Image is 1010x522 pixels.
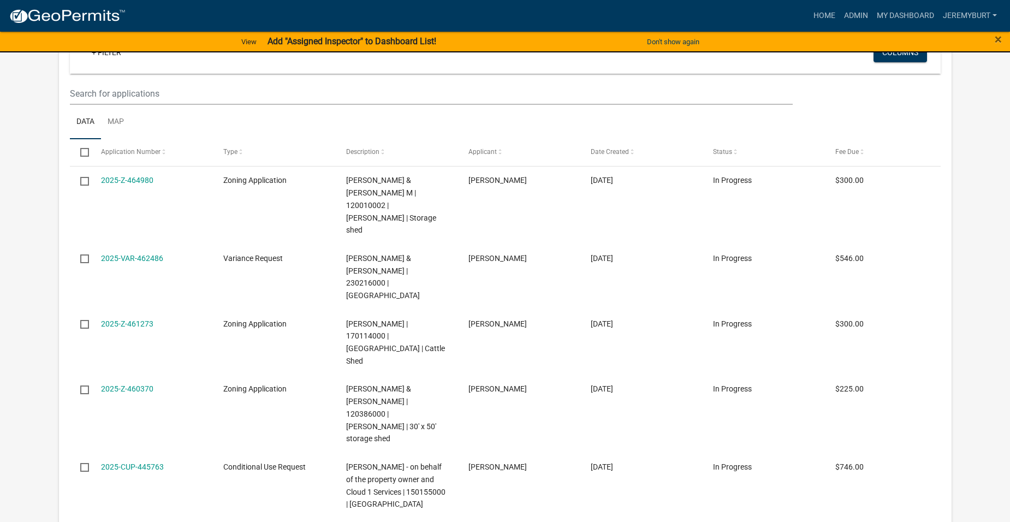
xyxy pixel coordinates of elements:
a: 2025-Z-461273 [101,319,153,328]
a: 2025-VAR-462486 [101,254,163,263]
span: Mike Huizenga - on behalf of the property owner and Cloud 1 Services | 150155000 | Wilmington [346,462,445,508]
datatable-header-cell: Date Created [580,139,703,165]
span: 07/07/2025 [591,462,613,471]
a: JeremyBurt [938,5,1001,26]
span: FELDMEIER,MATTHEW W | 170114000 | Yucatan | Cattle Shed [346,319,445,365]
a: View [237,33,261,51]
span: In Progress [713,319,752,328]
button: Columns [874,43,927,62]
span: 08/07/2025 [591,384,613,393]
span: Zoning Application [223,176,287,185]
span: Date Created [591,148,629,156]
strong: Add "Assigned Inspector" to Dashboard List! [268,36,436,46]
input: Search for applications [70,82,793,105]
span: 08/08/2025 [591,319,613,328]
span: $225.00 [835,384,864,393]
datatable-header-cell: Select [70,139,91,165]
span: × [995,32,1002,47]
datatable-header-cell: Applicant [458,139,580,165]
span: Thomas Lisota [468,384,527,393]
a: Map [101,105,130,140]
span: Zoning Application [223,319,287,328]
span: AUGER,AARON V & JANELL M | 120010002 | Sheldon | Storage shed [346,176,436,234]
span: Application Number [101,148,161,156]
a: Home [809,5,840,26]
span: $746.00 [835,462,864,471]
span: Conditional Use Request [223,462,306,471]
a: 2025-Z-460370 [101,384,153,393]
datatable-header-cell: Fee Due [825,139,947,165]
a: Admin [840,5,872,26]
span: BISSEN,DONALD E & SANDRA K | 230216000 | Hokah City [346,254,420,300]
span: In Progress [713,176,752,185]
span: In Progress [713,384,752,393]
span: $300.00 [835,176,864,185]
span: 08/12/2025 [591,254,613,263]
span: In Progress [713,462,752,471]
datatable-header-cell: Description [335,139,458,165]
span: Matt Feldmeier [468,319,527,328]
span: Variance Request [223,254,283,263]
a: Data [70,105,101,140]
span: Applicant [468,148,497,156]
datatable-header-cell: Application Number [91,139,213,165]
a: 2025-Z-464980 [101,176,153,185]
datatable-header-cell: Type [213,139,335,165]
span: LISOTA,THOMAS A & MARCY D | 120386000 | Sheldon | 30' x 50' storage shed [346,384,436,443]
span: In Progress [713,254,752,263]
a: My Dashboard [872,5,938,26]
span: 08/17/2025 [591,176,613,185]
datatable-header-cell: Status [703,139,825,165]
span: $546.00 [835,254,864,263]
span: Fee Due [835,148,859,156]
a: 2025-CUP-445763 [101,462,164,471]
span: Adam Steele [468,254,527,263]
span: Description [346,148,379,156]
span: Mike Huizenga [468,462,527,471]
button: Don't show again [643,33,704,51]
span: $300.00 [835,319,864,328]
span: Type [223,148,237,156]
span: Aaron Vincent Auger [468,176,527,185]
span: Status [713,148,732,156]
button: Close [995,33,1002,46]
span: Zoning Application [223,384,287,393]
